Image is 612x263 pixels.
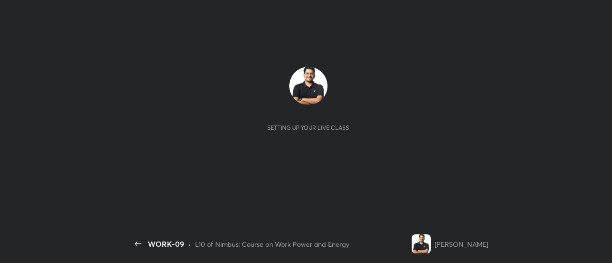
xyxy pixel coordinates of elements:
div: • [188,239,191,249]
img: ceabdeb00eb74dbfa2d72374b0a91b33.jpg [412,234,431,253]
img: ceabdeb00eb74dbfa2d72374b0a91b33.jpg [289,67,328,105]
div: Setting up your live class [267,124,349,131]
div: [PERSON_NAME] [435,239,488,249]
div: WORK-09 [148,238,184,250]
div: L10 of Nimbus: Course on Work Power and Energy [195,239,349,249]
